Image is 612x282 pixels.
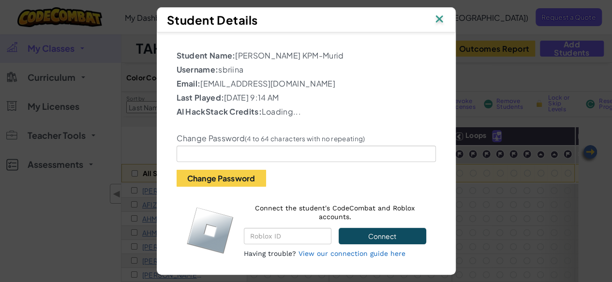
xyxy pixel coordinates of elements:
[244,250,296,257] span: Having trouble?
[177,78,436,89] p: [EMAIL_ADDRESS][DOMAIN_NAME]
[177,64,219,74] b: Username:
[177,92,436,104] p: [DATE] 9:14 AM
[244,228,331,244] input: Roblox ID
[177,170,266,187] button: Change Password
[177,106,436,118] p: Loading...
[339,228,426,244] button: Connect
[177,64,436,75] p: sbriina
[177,92,224,103] b: Last Played:
[177,50,236,60] b: Student Name:
[177,78,201,89] b: Email:
[245,134,365,143] small: (4 to 64 characters with no repeating)
[299,250,405,257] a: View our connection guide here
[186,207,234,254] img: roblox-logo.svg
[177,106,262,117] b: AI HackStack Credits:
[244,204,426,221] p: Connect the student's CodeCombat and Roblox accounts.
[177,134,365,143] label: Change Password
[177,50,436,61] p: [PERSON_NAME] KPM-Murid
